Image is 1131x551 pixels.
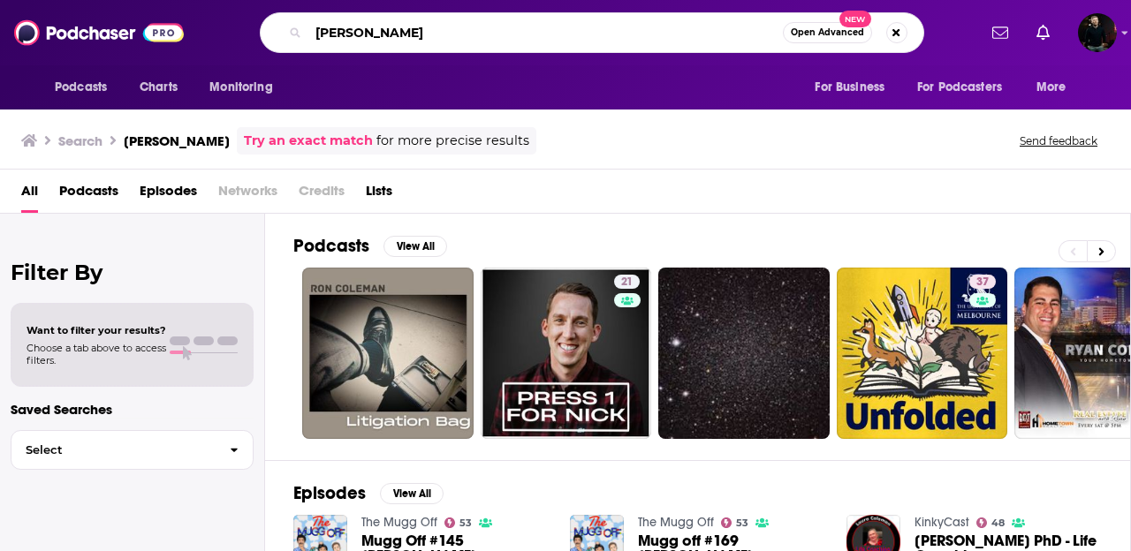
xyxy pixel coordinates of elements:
[906,71,1028,104] button: open menu
[917,75,1002,100] span: For Podcasters
[14,16,184,49] img: Podchaser - Follow, Share and Rate Podcasts
[783,22,872,43] button: Open AdvancedNew
[837,268,1008,439] a: 37
[11,430,254,470] button: Select
[42,71,130,104] button: open menu
[915,515,969,530] a: KinkyCast
[621,274,633,291] span: 21
[58,132,102,149] h3: Search
[293,235,369,257] h2: Podcasts
[383,236,447,257] button: View All
[128,71,188,104] a: Charts
[721,517,749,528] a: 53
[11,260,254,285] h2: Filter By
[21,177,38,213] a: All
[293,482,444,504] a: EpisodesView All
[308,19,783,47] input: Search podcasts, credits, & more...
[11,444,216,456] span: Select
[815,75,884,100] span: For Business
[293,235,447,257] a: PodcastsView All
[1014,133,1103,148] button: Send feedback
[27,324,166,336] span: Want to filter your results?
[481,268,652,439] a: 21
[55,75,107,100] span: Podcasts
[140,177,197,213] a: Episodes
[124,132,230,149] h3: [PERSON_NAME]
[59,177,118,213] a: Podcasts
[736,519,748,527] span: 53
[380,483,444,504] button: View All
[969,275,996,289] a: 37
[293,482,366,504] h2: Episodes
[1036,75,1066,100] span: More
[991,519,1005,527] span: 48
[839,11,871,27] span: New
[1078,13,1117,52] img: User Profile
[1078,13,1117,52] button: Show profile menu
[27,342,166,366] span: Choose a tab above to access filters.
[976,274,989,291] span: 37
[976,517,1006,528] a: 48
[366,177,392,213] a: Lists
[244,131,373,151] a: Try an exact match
[791,28,864,37] span: Open Advanced
[11,401,254,418] p: Saved Searches
[361,515,437,530] a: The Mugg Off
[376,131,529,151] span: for more precise results
[638,515,714,530] a: The Mugg Off
[209,75,272,100] span: Monitoring
[802,71,907,104] button: open menu
[614,275,640,289] a: 21
[140,75,178,100] span: Charts
[197,71,295,104] button: open menu
[260,12,924,53] div: Search podcasts, credits, & more...
[1029,18,1057,48] a: Show notifications dropdown
[985,18,1015,48] a: Show notifications dropdown
[459,519,472,527] span: 53
[444,517,473,528] a: 53
[299,177,345,213] span: Credits
[218,177,277,213] span: Networks
[1078,13,1117,52] span: Logged in as davidajsavage
[1024,71,1089,104] button: open menu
